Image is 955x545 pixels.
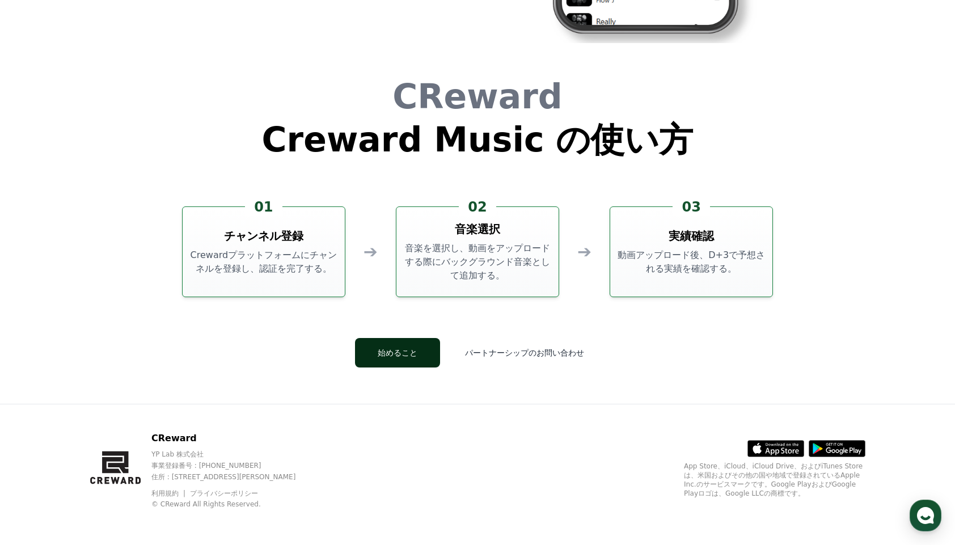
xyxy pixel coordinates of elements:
p: CReward [151,432,315,445]
p: 動画アップロード後、D+3で予想される実績を確認する。 [615,248,768,276]
p: Crewardプラットフォームにチャンネルを登録し、認証を完了する。 [187,248,340,276]
div: ➔ [577,242,591,262]
a: Home [3,360,75,388]
div: ➔ [364,242,378,262]
a: Settings [146,360,218,388]
h1: CReward [262,79,694,113]
h3: 実績確認 [669,228,714,244]
p: © CReward All Rights Reserved. [151,500,315,509]
h3: チャンネル登録 [224,228,303,244]
h1: Creward Music の使い方 [262,122,694,157]
p: 音楽を選択し、動画をアップロードする際にバックグラウンド音楽として追加する。 [401,242,554,282]
a: Messages [75,360,146,388]
a: 利用規約 [151,489,187,497]
div: 03 [673,198,709,216]
button: 始めること [355,338,440,367]
div: 02 [459,198,496,216]
span: Home [29,377,49,386]
p: 事業登録番号 : [PHONE_NUMBER] [151,461,315,470]
div: 01 [245,198,282,216]
p: App Store、iCloud、iCloud Drive、およびiTunes Storeは、米国およびその他の国や地域で登録されているApple Inc.のサービスマークです。Google P... [684,462,865,498]
span: Messages [94,377,128,386]
p: YP Lab 株式会社 [151,450,315,459]
p: 住所 : [STREET_ADDRESS][PERSON_NAME] [151,472,315,481]
button: パートナーシップのお問い合わせ [449,338,600,367]
h3: 音楽選択 [455,221,500,237]
a: プライバシーポリシー [190,489,258,497]
span: Settings [168,377,196,386]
